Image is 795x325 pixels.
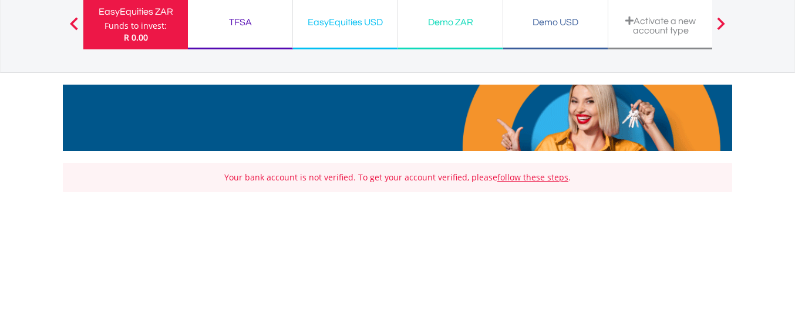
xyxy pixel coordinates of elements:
[90,4,181,20] div: EasyEquities ZAR
[405,14,496,31] div: Demo ZAR
[124,32,148,43] span: R 0.00
[497,172,568,183] a: follow these steps
[615,16,706,35] div: Activate a new account type
[510,14,601,31] div: Demo USD
[63,163,732,192] div: Your bank account is not verified. To get your account verified, please .
[63,85,732,151] img: EasyMortage Promotion Banner
[105,20,167,32] div: Funds to invest:
[195,14,285,31] div: TFSA
[300,14,390,31] div: EasyEquities USD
